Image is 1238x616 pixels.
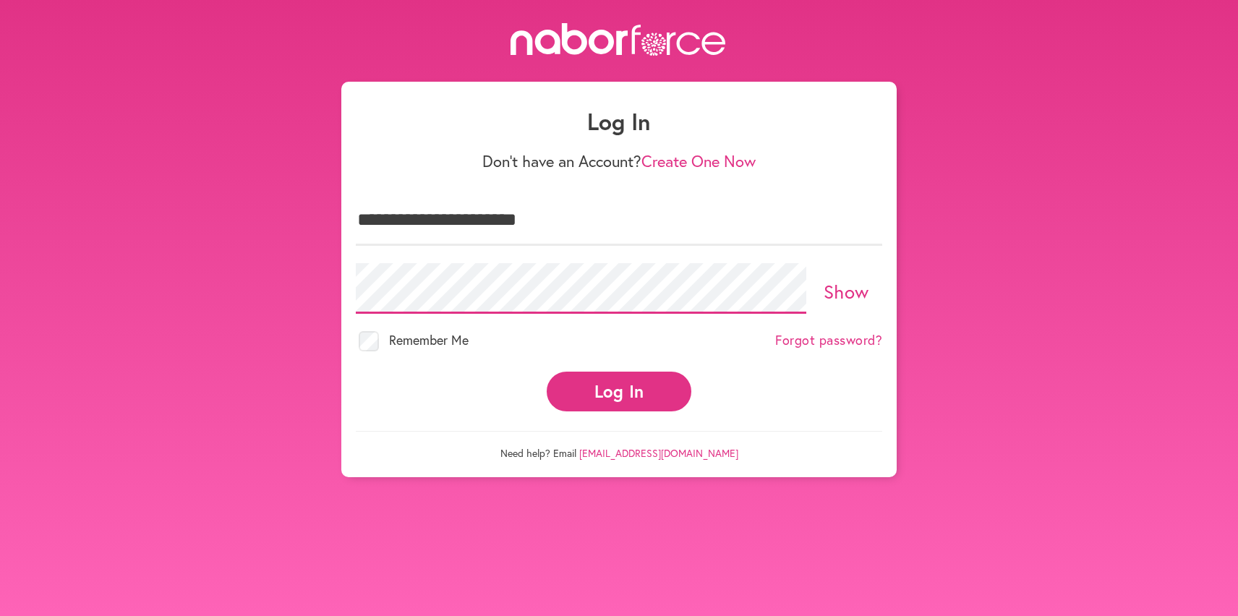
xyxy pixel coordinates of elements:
[547,372,691,411] button: Log In
[356,108,882,135] h1: Log In
[824,279,869,304] a: Show
[356,431,882,460] p: Need help? Email
[389,331,469,348] span: Remember Me
[356,152,882,171] p: Don't have an Account?
[775,333,882,348] a: Forgot password?
[579,446,738,460] a: [EMAIL_ADDRESS][DOMAIN_NAME]
[641,150,756,171] a: Create One Now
